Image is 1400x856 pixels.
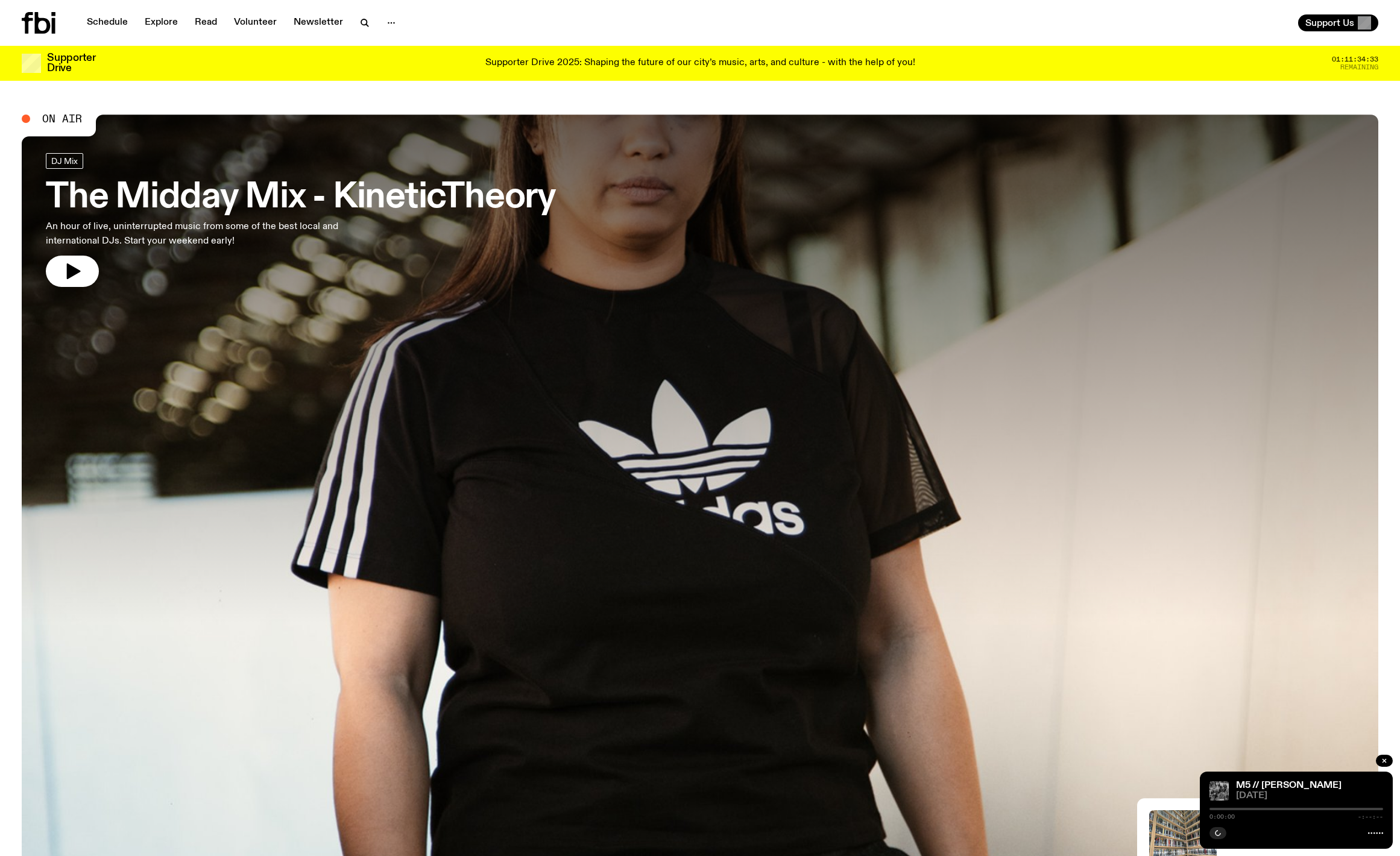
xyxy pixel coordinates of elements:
a: Volunteer [227,14,284,31]
span: Remaining [1340,64,1378,71]
a: Explore [137,14,185,31]
a: M5 // [PERSON_NAME] [1236,781,1342,790]
a: DJ Mix [46,153,83,169]
span: [DATE] [1236,791,1383,801]
a: Read [188,14,224,31]
p: An hour of live, uninterrupted music from some of the best local and international DJs. Start you... [46,219,355,248]
span: Support Us [1305,17,1354,28]
button: Support Us [1298,14,1378,31]
a: The Midday Mix - KineticTheoryAn hour of live, uninterrupted music from some of the best local an... [46,153,556,287]
a: Schedule [80,14,135,31]
p: Supporter Drive 2025: Shaping the future of our city’s music, arts, and culture - with the help o... [485,58,915,69]
a: Newsletter [286,14,350,31]
span: 0:00:00 [1209,814,1235,820]
span: -:--:-- [1358,814,1383,820]
span: On Air [42,113,82,124]
h3: The Midday Mix - KineticTheory [46,181,556,215]
span: DJ Mix [51,156,78,165]
h3: Supporter Drive [47,53,95,74]
span: 01:11:34:33 [1332,56,1378,63]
